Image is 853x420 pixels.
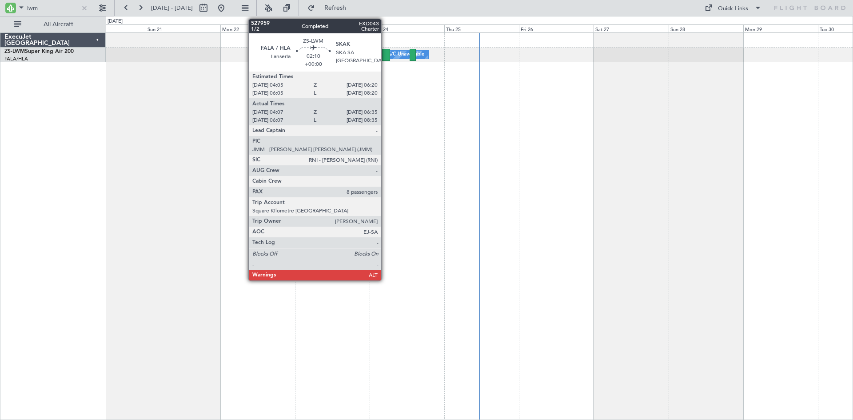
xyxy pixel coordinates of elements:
button: Refresh [303,1,357,15]
div: Wed 24 [370,24,444,32]
div: Thu 25 [444,24,519,32]
div: Fri 26 [519,24,594,32]
span: ZS-LWM [4,49,25,54]
a: FALA/HLA [4,56,28,62]
input: A/C (Reg. or Type) [27,1,78,15]
div: Mon 22 [220,24,295,32]
span: [DATE] - [DATE] [151,4,193,12]
button: All Aircraft [10,17,96,32]
button: Quick Links [700,1,766,15]
div: Sun 28 [669,24,743,32]
div: Mon 29 [743,24,818,32]
div: Sat 27 [594,24,668,32]
div: Sat 20 [71,24,145,32]
span: Refresh [317,5,354,11]
div: Sun 21 [146,24,220,32]
div: Quick Links [718,4,748,13]
span: All Aircraft [23,21,94,28]
a: ZS-LWMSuper King Air 200 [4,49,74,54]
div: [DATE] [108,18,123,25]
div: A/C Unavailable [387,48,424,61]
div: Tue 23 [295,24,370,32]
